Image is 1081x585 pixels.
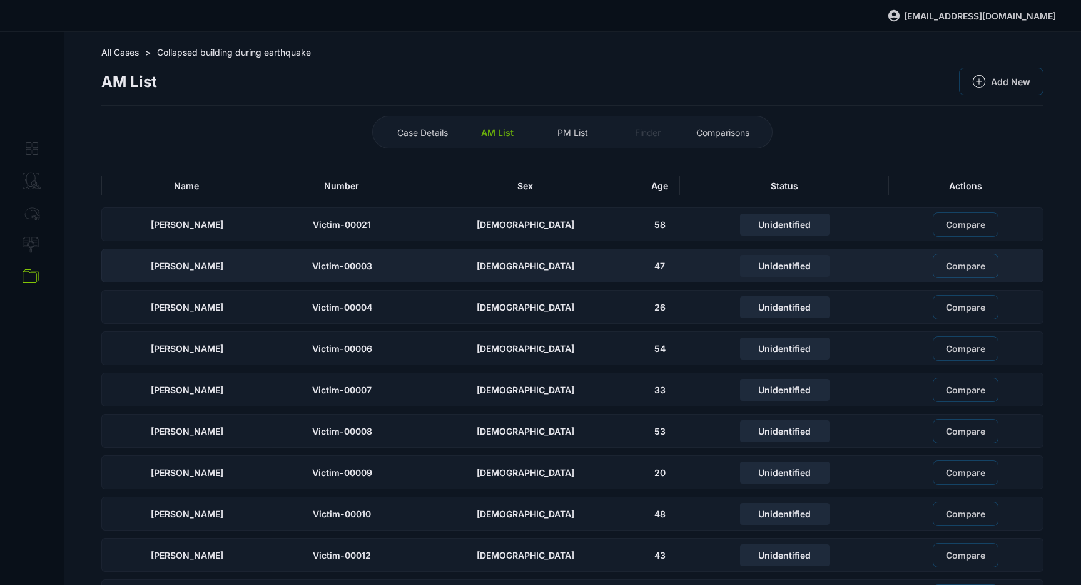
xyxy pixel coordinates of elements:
[933,543,998,567] button: Compare
[477,426,574,437] span: [DEMOGRAPHIC_DATA]
[933,378,998,402] button: Compare
[887,9,901,23] img: svg%3e
[654,219,666,230] span: 58
[151,509,223,519] span: [PERSON_NAME]
[654,302,666,313] span: 26
[313,219,371,230] span: Victim-00021
[312,385,372,395] span: Victim-00007
[991,76,1030,87] span: Add New
[946,261,985,271] span: Compare
[477,467,574,478] span: [DEMOGRAPHIC_DATA]
[151,467,223,478] span: [PERSON_NAME]
[758,219,811,230] span: Unidentified
[933,212,998,237] button: Compare
[654,467,666,478] span: 20
[946,302,985,313] span: Compare
[654,385,666,395] span: 33
[946,509,985,519] span: Compare
[312,302,372,313] span: Victim-00004
[477,302,574,313] span: [DEMOGRAPHIC_DATA]
[313,509,371,519] span: Victim-00010
[312,426,372,437] span: Victim-00008
[696,127,749,138] span: Comparisons
[151,219,223,230] span: [PERSON_NAME]
[904,11,1056,21] span: [EMAIL_ADDRESS][DOMAIN_NAME]
[758,467,811,478] span: Unidentified
[758,426,811,437] span: Unidentified
[151,550,223,561] span: [PERSON_NAME]
[758,385,811,395] span: Unidentified
[477,385,574,395] span: [DEMOGRAPHIC_DATA]
[758,550,811,561] span: Unidentified
[312,343,372,354] span: Victim-00006
[151,302,223,313] span: [PERSON_NAME]
[477,509,574,519] span: [DEMOGRAPHIC_DATA]
[654,550,666,561] span: 43
[324,180,359,191] span: Number
[933,419,998,443] button: Compare
[145,47,151,58] span: >
[101,73,157,91] span: AM List
[933,254,998,278] button: Compare
[477,343,574,354] span: [DEMOGRAPHIC_DATA]
[313,550,371,561] span: Victim-00012
[557,127,588,138] span: PM List
[517,180,533,191] span: Sex
[312,261,372,271] span: Victim-00003
[933,502,998,526] button: Compare
[151,426,223,437] span: [PERSON_NAME]
[933,336,998,361] button: Compare
[946,550,985,561] span: Compare
[654,343,666,354] span: 54
[654,426,666,437] span: 53
[946,426,985,437] span: Compare
[312,467,372,478] span: Victim-00009
[654,261,665,271] span: 47
[946,219,985,230] span: Compare
[946,343,985,354] span: Compare
[151,343,223,354] span: [PERSON_NAME]
[477,219,574,230] span: [DEMOGRAPHIC_DATA]
[758,343,811,354] span: Unidentified
[151,261,223,271] span: [PERSON_NAME]
[771,180,798,191] span: Status
[477,261,574,271] span: [DEMOGRAPHIC_DATA]
[758,509,811,519] span: Unidentified
[101,47,139,58] span: All Cases
[933,295,998,319] button: Compare
[151,385,223,395] span: [PERSON_NAME]
[174,180,199,191] span: Name
[959,68,1043,95] button: Add New
[651,180,668,191] span: Age
[157,47,311,58] span: Collapsed building during earthquake
[477,550,574,561] span: [DEMOGRAPHIC_DATA]
[758,261,811,271] span: Unidentified
[946,467,985,478] span: Compare
[933,460,998,485] button: Compare
[397,127,448,138] span: Case Details
[758,302,811,313] span: Unidentified
[481,127,514,138] span: AM List
[946,385,985,395] span: Compare
[949,180,982,191] span: Actions
[654,509,666,519] span: 48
